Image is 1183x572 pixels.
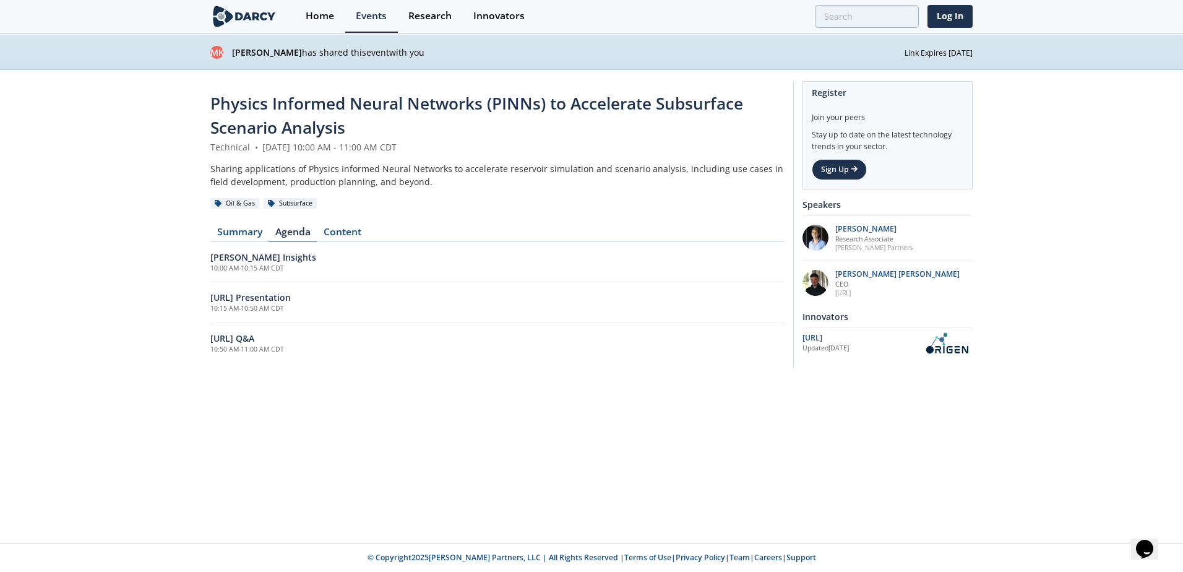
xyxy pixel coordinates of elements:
div: Research [408,11,452,21]
a: Support [786,552,816,563]
div: [URL] [802,332,921,344]
input: Advanced Search [815,5,919,28]
h6: [URL] Q&A [210,332,785,345]
h5: 10:15 AM - 10:50 AM CDT [210,304,785,314]
div: Innovators [473,11,525,21]
h5: 10:00 AM - 10:15 AM CDT [210,264,785,274]
a: Team [729,552,750,563]
h6: [PERSON_NAME] Insights [210,251,785,264]
a: Log In [927,5,973,28]
p: [URL] [835,288,960,297]
div: Updated [DATE] [802,344,921,353]
a: Agenda [269,227,317,242]
div: Join your peers [812,103,963,123]
div: Events [356,11,387,21]
iframe: chat widget [1131,522,1171,560]
div: MK [210,46,223,59]
div: Subsurface [264,198,317,209]
p: has shared this event with you [232,46,905,59]
strong: [PERSON_NAME] [232,46,302,58]
h6: [URL] Presentation [210,291,785,304]
p: [PERSON_NAME] [835,225,913,233]
p: [PERSON_NAME] Partners [835,243,913,252]
p: © Copyright 2025 [PERSON_NAME] Partners, LLC | All Rights Reserved | | | | | [134,552,1049,563]
div: Sharing applications of Physics Informed Neural Networks to accelerate reservoir simulation and s... [210,162,785,188]
div: Home [306,11,334,21]
a: Privacy Policy [676,552,725,563]
img: logo-wide.svg [210,6,278,27]
div: Register [812,82,963,103]
a: Careers [754,552,782,563]
a: Summary [210,227,269,242]
div: Innovators [802,306,973,327]
a: Content [317,227,368,242]
img: OriGen.AI [921,332,973,354]
span: Physics Informed Neural Networks (PINNs) to Accelerate Subsurface Scenario Analysis [210,92,743,139]
img: 20112e9a-1f67-404a-878c-a26f1c79f5da [802,270,828,296]
div: Oil & Gas [210,198,259,209]
div: Technical [DATE] 10:00 AM - 11:00 AM CDT [210,141,785,154]
img: 1EXUV5ipS3aUf9wnAL7U [802,225,828,251]
div: Stay up to date on the latest technology trends in your sector. [812,123,963,152]
div: Speakers [802,194,973,215]
p: [PERSON_NAME] [PERSON_NAME] [835,270,960,279]
a: Terms of Use [624,552,671,563]
p: Research Associate [835,235,913,243]
a: [URL] Updated[DATE] OriGen.AI [802,332,973,354]
span: • [252,141,260,153]
h5: 10:50 AM - 11:00 AM CDT [210,345,785,355]
div: Link Expires [DATE] [905,45,973,59]
p: CEO [835,280,960,288]
a: Sign Up [812,159,867,180]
